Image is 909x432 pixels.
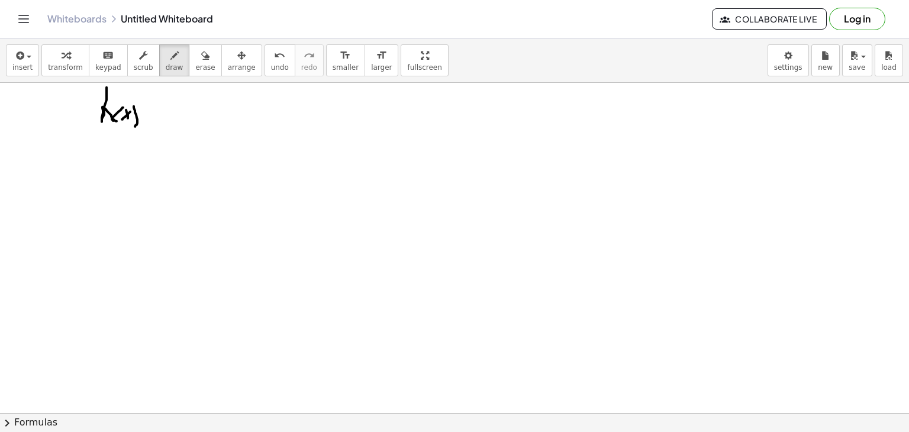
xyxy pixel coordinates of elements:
[295,44,324,76] button: redoredo
[221,44,262,76] button: arrange
[89,44,128,76] button: keyboardkeypad
[881,63,897,72] span: load
[768,44,809,76] button: settings
[818,63,833,72] span: new
[842,44,872,76] button: save
[48,63,83,72] span: transform
[722,14,817,24] span: Collaborate Live
[326,44,365,76] button: format_sizesmaller
[376,49,387,63] i: format_size
[228,63,256,72] span: arrange
[14,9,33,28] button: Toggle navigation
[371,63,392,72] span: larger
[134,63,153,72] span: scrub
[166,63,183,72] span: draw
[265,44,295,76] button: undoundo
[407,63,441,72] span: fullscreen
[301,63,317,72] span: redo
[271,63,289,72] span: undo
[401,44,448,76] button: fullscreen
[6,44,39,76] button: insert
[340,49,351,63] i: format_size
[47,13,107,25] a: Whiteboards
[274,49,285,63] i: undo
[829,8,885,30] button: Log in
[95,63,121,72] span: keypad
[127,44,160,76] button: scrub
[811,44,840,76] button: new
[849,63,865,72] span: save
[12,63,33,72] span: insert
[875,44,903,76] button: load
[774,63,802,72] span: settings
[365,44,398,76] button: format_sizelarger
[102,49,114,63] i: keyboard
[333,63,359,72] span: smaller
[189,44,221,76] button: erase
[195,63,215,72] span: erase
[712,8,827,30] button: Collaborate Live
[159,44,190,76] button: draw
[41,44,89,76] button: transform
[304,49,315,63] i: redo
